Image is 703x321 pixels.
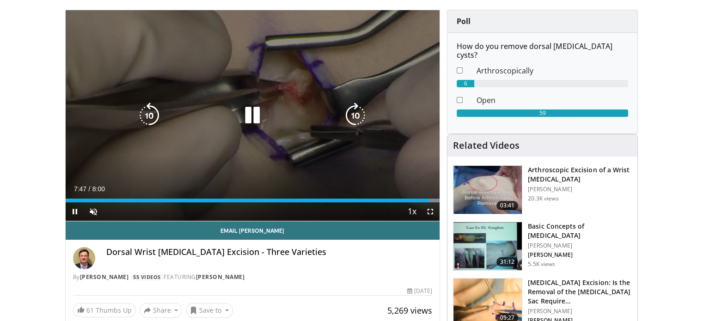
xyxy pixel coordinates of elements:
[196,273,245,281] a: [PERSON_NAME]
[457,80,474,87] div: 6
[407,287,432,295] div: [DATE]
[457,42,628,60] h6: How do you remove dorsal [MEDICAL_DATA] cysts?
[453,166,522,214] img: 9162_3.png.150x105_q85_crop-smart_upscale.jpg
[528,165,632,184] h3: Arthroscopic Excision of a Wrist [MEDICAL_DATA]
[457,16,471,26] strong: Poll
[528,195,558,202] p: 20.3K views
[496,201,519,210] span: 03:41
[421,202,440,221] button: Fullscreen
[73,247,95,269] img: Avatar
[66,10,440,221] video-js: Video Player
[528,260,555,268] p: 5.5K views
[528,242,632,249] p: [PERSON_NAME]
[528,222,632,240] h3: Basic Concepts of [MEDICAL_DATA]
[73,273,433,281] div: By FEATURING
[528,278,632,306] h3: [MEDICAL_DATA] Excision: Is the Removal of the [MEDICAL_DATA] Sac Require…
[186,303,233,318] button: Save to
[453,222,522,270] img: fca016a0-5798-444f-960e-01c0017974b3.150x105_q85_crop-smart_upscale.jpg
[528,186,632,193] p: [PERSON_NAME]
[89,185,91,193] span: /
[528,308,632,315] p: [PERSON_NAME]
[92,185,105,193] span: 8:00
[66,221,440,240] a: Email [PERSON_NAME]
[457,109,628,117] div: 59
[66,199,440,202] div: Progress Bar
[84,202,103,221] button: Unmute
[130,273,164,281] a: 55 Videos
[387,305,432,316] span: 5,269 views
[74,185,86,193] span: 7:47
[453,165,632,214] a: 03:41 Arthroscopic Excision of a Wrist [MEDICAL_DATA] [PERSON_NAME] 20.3K views
[453,140,520,151] h4: Related Videos
[453,222,632,271] a: 31:12 Basic Concepts of [MEDICAL_DATA] [PERSON_NAME] [PERSON_NAME] 5.5K views
[528,251,632,259] p: [PERSON_NAME]
[73,303,136,317] a: 61 Thumbs Up
[403,202,421,221] button: Playback Rate
[470,65,635,76] dd: Arthroscopically
[86,306,94,315] span: 61
[496,257,519,266] span: 31:12
[140,303,183,318] button: Share
[470,95,635,106] dd: Open
[66,202,84,221] button: Pause
[106,247,433,257] h4: Dorsal Wrist [MEDICAL_DATA] Excision - Three Varieties
[80,273,129,281] a: [PERSON_NAME]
